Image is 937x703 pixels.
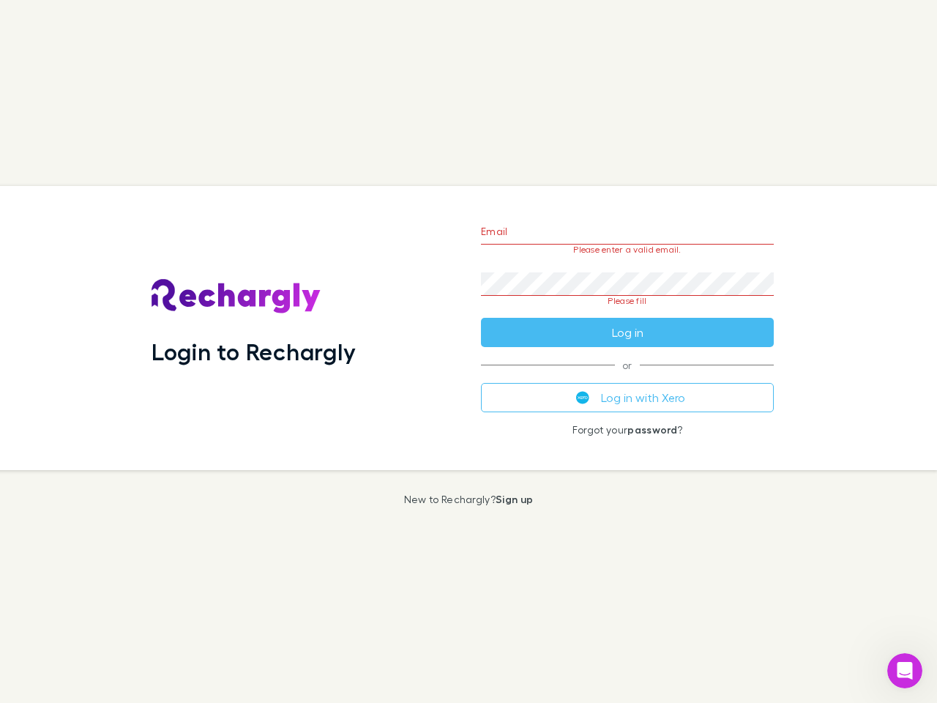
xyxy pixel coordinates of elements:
[481,318,774,347] button: Log in
[152,338,356,365] h1: Login to Rechargly
[404,494,534,505] p: New to Rechargly?
[887,653,922,688] iframe: Intercom live chat
[481,383,774,412] button: Log in with Xero
[152,279,321,314] img: Rechargly's Logo
[481,245,774,255] p: Please enter a valid email.
[481,424,774,436] p: Forgot your ?
[627,423,677,436] a: password
[576,391,589,404] img: Xero's logo
[481,296,774,306] p: Please fill
[496,493,533,505] a: Sign up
